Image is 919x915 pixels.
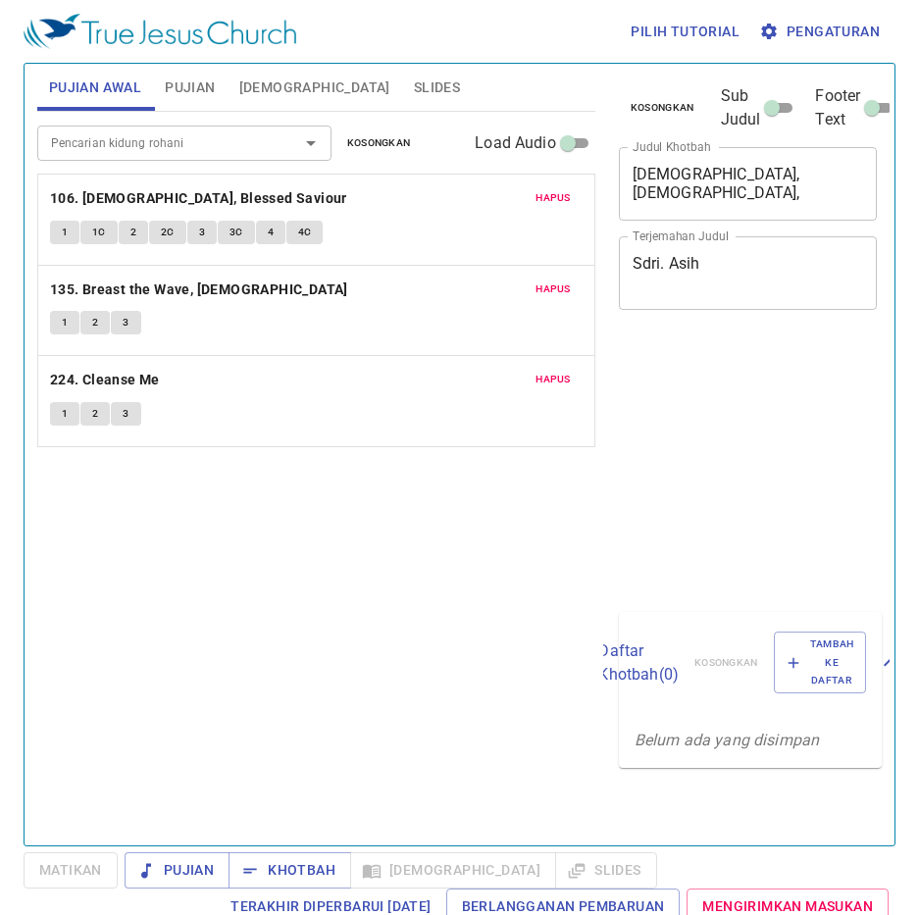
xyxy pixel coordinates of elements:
button: 4C [286,221,324,244]
span: Footer Text [815,84,860,131]
span: 3 [123,405,128,423]
button: 2C [149,221,186,244]
b: 224. Cleanse Me [50,368,160,392]
span: 2C [161,224,175,241]
span: 4 [268,224,274,241]
button: 135. Breast the Wave, [DEMOGRAPHIC_DATA] [50,278,351,302]
button: Hapus [524,278,583,301]
b: 135. Breast the Wave, [DEMOGRAPHIC_DATA] [50,278,348,302]
p: Daftar Khotbah ( 0 ) [598,639,679,686]
button: 2 [80,311,110,334]
span: Hapus [536,371,571,388]
button: 224. Cleanse Me [50,368,163,392]
button: Pilih tutorial [623,14,747,50]
button: 3 [111,402,140,426]
span: [DEMOGRAPHIC_DATA] [239,76,390,100]
button: 2 [80,402,110,426]
img: True Jesus Church [24,14,296,49]
button: 4 [256,221,285,244]
span: Kosongkan [631,99,694,117]
span: Pujian [165,76,215,100]
button: Kosongkan [619,96,706,120]
span: Pujian Awal [49,76,141,100]
button: Open [297,129,325,157]
span: 1 [62,405,68,423]
span: Pujian [140,858,214,883]
button: 1 [50,221,79,244]
span: 2 [92,314,98,331]
button: Pengaturan [755,14,888,50]
span: Hapus [536,280,571,298]
span: Khotbah [244,858,335,883]
span: Pilih tutorial [631,20,740,44]
i: Belum ada yang disimpan [635,731,819,749]
b: 106. [DEMOGRAPHIC_DATA], Blessed Saviour [50,186,347,211]
button: Pujian [125,852,230,889]
span: Sub Judul [721,84,761,131]
span: 2 [92,405,98,423]
textarea: Sdri. Asih [633,254,864,291]
span: Slides [414,76,460,100]
button: Tambah ke Daftar [774,632,867,693]
span: Load Audio [475,131,556,155]
span: Pengaturan [763,20,880,44]
iframe: from-child [611,330,828,605]
button: Hapus [524,368,583,391]
button: Khotbah [229,852,351,889]
button: 1C [80,221,118,244]
span: Kosongkan [347,134,411,152]
span: 2 [130,224,136,241]
button: 3C [218,221,255,244]
textarea: [DEMOGRAPHIC_DATA], [DEMOGRAPHIC_DATA], [PERSON_NAME] 2 Loh Batu [633,165,864,202]
span: 3 [199,224,205,241]
button: 2 [119,221,148,244]
span: 4C [298,224,312,241]
span: 3C [230,224,243,241]
button: 3 [111,311,140,334]
button: 3 [187,221,217,244]
button: 106. [DEMOGRAPHIC_DATA], Blessed Saviour [50,186,350,211]
button: 1 [50,402,79,426]
div: Daftar Khotbah(0)KosongkanTambah ke Daftar [619,612,882,713]
span: Hapus [536,189,571,207]
span: 1C [92,224,106,241]
button: Kosongkan [335,131,423,155]
span: Tambah ke Daftar [787,635,854,689]
span: 1 [62,224,68,241]
span: 1 [62,314,68,331]
button: 1 [50,311,79,334]
button: Hapus [524,186,583,210]
span: 3 [123,314,128,331]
